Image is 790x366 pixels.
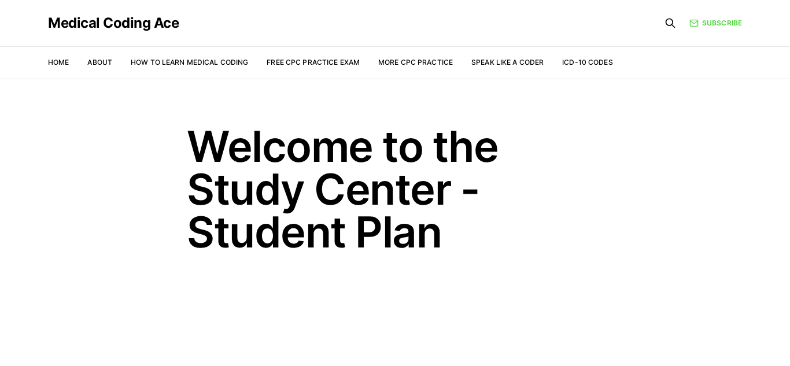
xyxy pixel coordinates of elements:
[378,58,453,66] a: More CPC Practice
[471,58,544,66] a: Speak Like a Coder
[267,58,360,66] a: Free CPC Practice Exam
[689,18,742,28] a: Subscribe
[187,125,603,253] h1: Welcome to the Study Center - Student Plan
[48,16,179,30] a: Medical Coding Ace
[87,58,112,66] a: About
[562,58,612,66] a: ICD-10 Codes
[131,58,248,66] a: How to Learn Medical Coding
[48,58,69,66] a: Home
